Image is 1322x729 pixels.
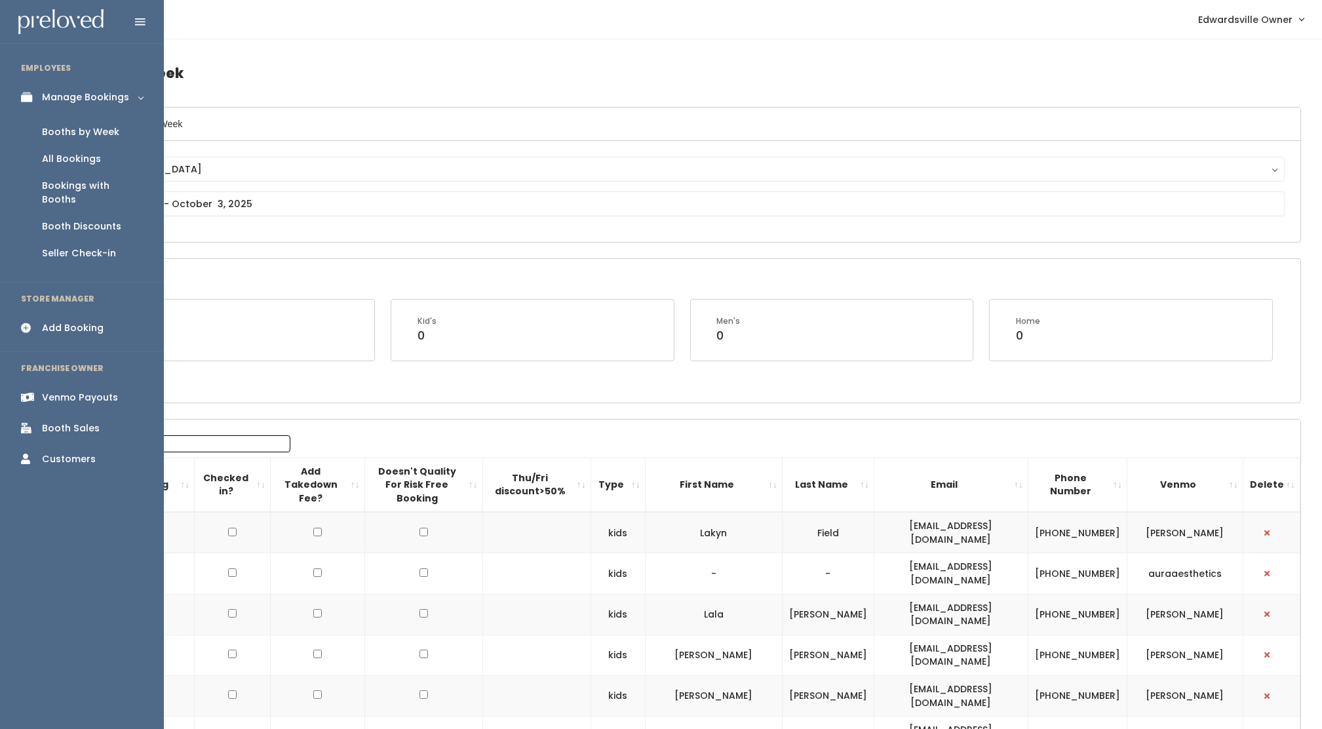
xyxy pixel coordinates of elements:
[874,458,1028,512] th: Email: activate to sort column ascending
[782,594,874,635] td: [PERSON_NAME]
[1016,327,1040,344] div: 0
[1028,458,1127,512] th: Phone Number: activate to sort column ascending
[591,512,645,553] td: kids
[1028,594,1127,635] td: [PHONE_NUMBER]
[1028,512,1127,553] td: [PHONE_NUMBER]
[83,191,1285,216] input: September 27 - October 3, 2025
[782,512,874,553] td: Field
[42,452,96,466] div: Customers
[874,594,1028,635] td: [EMAIL_ADDRESS][DOMAIN_NAME]
[645,594,782,635] td: Lala
[418,327,437,344] div: 0
[1028,635,1127,675] td: [PHONE_NUMBER]
[1127,512,1243,553] td: [PERSON_NAME]
[42,90,129,104] div: Manage Bookings
[874,512,1028,553] td: [EMAIL_ADDRESS][DOMAIN_NAME]
[782,635,874,675] td: [PERSON_NAME]
[42,422,100,435] div: Booth Sales
[645,512,782,553] td: Lakyn
[591,675,645,716] td: kids
[67,55,1301,91] h4: Booths by Week
[1028,675,1127,716] td: [PHONE_NUMBER]
[195,458,271,512] th: Checked in?: activate to sort column ascending
[1127,553,1243,594] td: auraaesthetics
[591,458,645,512] th: Type: activate to sort column ascending
[68,108,1300,141] h6: Select Location & Week
[717,327,741,344] div: 0
[782,458,874,512] th: Last Name: activate to sort column ascending
[591,594,645,635] td: kids
[42,125,119,139] div: Booths by Week
[782,553,874,594] td: -
[645,675,782,716] td: [PERSON_NAME]
[96,162,1272,176] div: [GEOGRAPHIC_DATA]
[717,315,741,327] div: Men's
[42,246,116,260] div: Seller Check-in
[42,220,121,233] div: Booth Discounts
[1127,458,1243,512] th: Venmo: activate to sort column ascending
[645,635,782,675] td: [PERSON_NAME]
[782,675,874,716] td: [PERSON_NAME]
[1127,594,1243,635] td: [PERSON_NAME]
[42,179,143,207] div: Bookings with Booths
[591,553,645,594] td: kids
[1243,458,1300,512] th: Delete: activate to sort column ascending
[874,635,1028,675] td: [EMAIL_ADDRESS][DOMAIN_NAME]
[482,458,591,512] th: Thu/Fri discount&gt;50%: activate to sort column ascending
[18,9,104,35] img: preloved logo
[645,553,782,594] td: -
[42,321,104,335] div: Add Booking
[123,435,290,452] input: Search:
[42,391,118,404] div: Venmo Payouts
[1127,675,1243,716] td: [PERSON_NAME]
[364,458,482,512] th: Doesn't Quality For Risk Free Booking : activate to sort column ascending
[1185,5,1317,33] a: Edwardsville Owner
[1028,553,1127,594] td: [PHONE_NUMBER]
[874,675,1028,716] td: [EMAIL_ADDRESS][DOMAIN_NAME]
[645,458,782,512] th: First Name: activate to sort column ascending
[75,435,290,452] label: Search:
[418,315,437,327] div: Kid's
[874,553,1028,594] td: [EMAIL_ADDRESS][DOMAIN_NAME]
[42,152,101,166] div: All Bookings
[271,458,364,512] th: Add Takedown Fee?: activate to sort column ascending
[83,157,1285,182] button: [GEOGRAPHIC_DATA]
[591,635,645,675] td: kids
[1127,635,1243,675] td: [PERSON_NAME]
[1016,315,1040,327] div: Home
[1198,12,1293,27] span: Edwardsville Owner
